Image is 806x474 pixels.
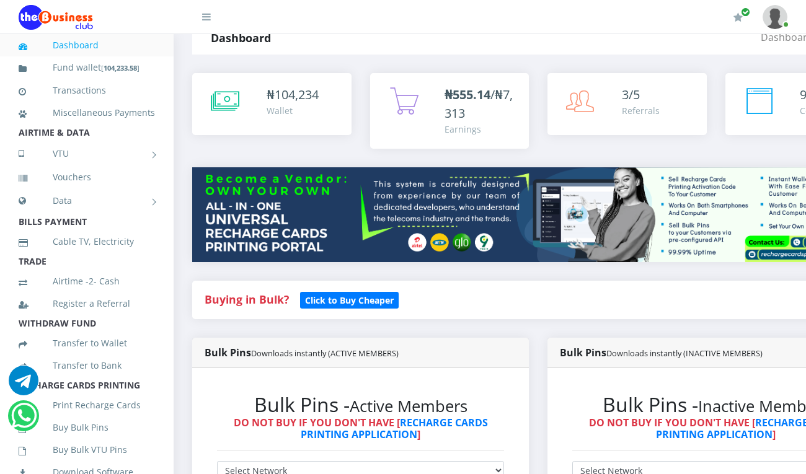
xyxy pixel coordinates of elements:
[19,413,155,442] a: Buy Bulk Pins
[301,416,488,441] a: RECHARGE CARDS PRINTING APPLICATION
[445,86,490,103] b: ₦555.14
[622,104,660,117] div: Referrals
[101,63,139,72] small: [ ]
[19,351,155,380] a: Transfer to Bank
[560,346,763,359] strong: Bulk Pins
[19,53,155,82] a: Fund wallet[104,233.58]
[19,99,155,127] a: Miscellaneous Payments
[205,292,289,307] strong: Buying in Bulk?
[370,73,529,149] a: ₦555.14/₦7,313 Earnings
[267,104,319,117] div: Wallet
[606,348,763,359] small: Downloads instantly (INACTIVE MEMBERS)
[300,292,399,307] a: Click to Buy Cheaper
[547,73,707,135] a: 3/5 Referrals
[205,346,399,359] strong: Bulk Pins
[622,86,640,103] span: 3/5
[741,7,750,17] span: Renew/Upgrade Subscription
[19,138,155,169] a: VTU
[19,227,155,256] a: Cable TV, Electricity
[217,393,504,416] h2: Bulk Pins -
[19,185,155,216] a: Data
[445,123,517,136] div: Earnings
[19,391,155,419] a: Print Recharge Cards
[104,63,137,72] b: 104,233.58
[192,73,352,135] a: ₦104,234 Wallet
[305,294,394,306] b: Click to Buy Cheaper
[19,163,155,191] a: Vouchers
[19,5,93,30] img: Logo
[9,375,38,395] a: Chat for support
[275,86,319,103] span: 104,234
[733,12,743,22] i: Renew/Upgrade Subscription
[19,436,155,464] a: Buy Bulk VTU Pins
[445,86,513,121] span: /₦7,313
[251,348,399,359] small: Downloads instantly (ACTIVE MEMBERS)
[19,76,155,105] a: Transactions
[267,86,319,104] div: ₦
[19,267,155,296] a: Airtime -2- Cash
[11,410,37,431] a: Chat for support
[350,395,467,417] small: Active Members
[763,5,787,29] img: User
[211,30,271,45] strong: Dashboard
[19,31,155,59] a: Dashboard
[19,289,155,318] a: Register a Referral
[234,416,488,441] strong: DO NOT BUY IF YOU DON'T HAVE [ ]
[19,329,155,358] a: Transfer to Wallet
